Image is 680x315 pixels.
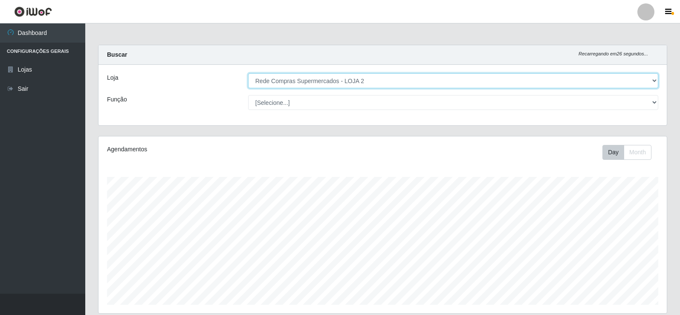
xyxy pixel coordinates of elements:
[579,51,648,56] i: Recarregando em 26 segundos...
[107,51,127,58] strong: Buscar
[602,145,658,160] div: Toolbar with button groups
[14,6,52,17] img: CoreUI Logo
[602,145,624,160] button: Day
[107,95,127,104] label: Função
[624,145,651,160] button: Month
[107,145,329,154] div: Agendamentos
[602,145,651,160] div: First group
[107,73,118,82] label: Loja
